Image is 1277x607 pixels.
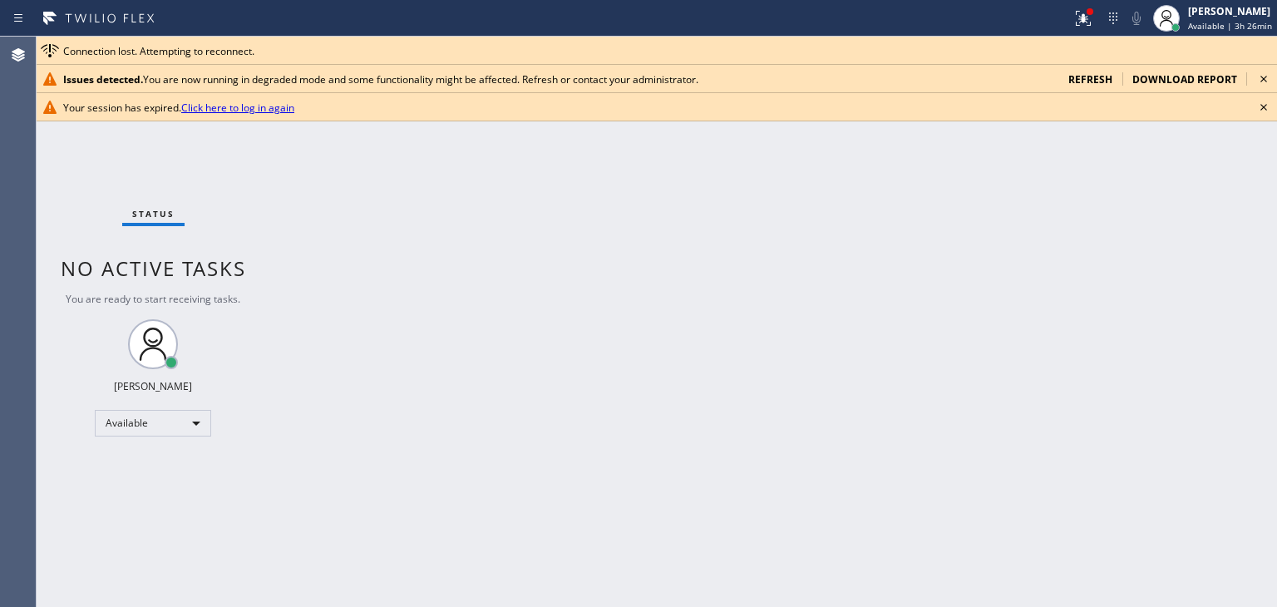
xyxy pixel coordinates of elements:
[1132,72,1237,86] span: download report
[181,101,294,115] a: Click here to log in again
[63,101,294,115] span: Your session has expired.
[1125,7,1148,30] button: Mute
[132,208,175,220] span: Status
[114,379,192,393] div: [PERSON_NAME]
[1188,4,1272,18] div: [PERSON_NAME]
[66,292,240,306] span: You are ready to start receiving tasks.
[1068,72,1112,86] span: refresh
[1188,20,1272,32] span: Available | 3h 26min
[63,72,1055,86] div: You are now running in degraded mode and some functionality might be affected. Refresh or contact...
[61,254,246,282] span: No active tasks
[63,44,254,58] span: Connection lost. Attempting to reconnect.
[95,410,211,437] div: Available
[63,72,143,86] b: Issues detected.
